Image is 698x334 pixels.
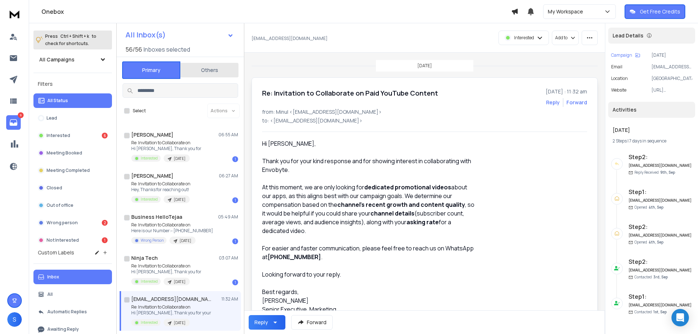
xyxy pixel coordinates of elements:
p: Out of office [47,202,73,208]
button: Primary [122,61,180,79]
button: All Inbox(s) [120,28,240,42]
div: For easier and faster communication, please feel free to reach us on WhatsApp at . [262,244,474,261]
h6: Step 2 : [629,153,692,161]
a: 9 [6,115,21,130]
p: Lead [47,115,57,121]
strong: dedicated promotional videos [364,183,451,191]
h3: Custom Labels [38,249,74,256]
img: logo [7,7,22,21]
p: Interested [514,35,534,41]
p: 03:07 AM [219,255,238,261]
p: [EMAIL_ADDRESS][DOMAIN_NAME] [651,64,692,70]
p: 9 [18,112,24,118]
button: Reply [546,99,560,106]
div: Open Intercom Messenger [671,309,689,326]
button: Out of office [33,198,112,213]
h1: Ninja Tech [131,254,158,262]
button: Automatic Replies [33,305,112,319]
p: All [47,291,53,297]
div: | [613,138,691,144]
p: Press to check for shortcuts. [45,33,96,47]
h6: [EMAIL_ADDRESS][DOMAIN_NAME] [629,267,692,273]
h1: Re: Invitation to Collaborate on Paid YouTube Content [262,88,438,98]
strong: [PHONE_NUMBER] [268,253,321,261]
span: S [7,312,22,327]
p: Interested [141,197,158,202]
h1: All Inbox(s) [125,31,166,39]
p: [DATE] [174,320,185,326]
button: Forward [291,315,333,330]
p: [GEOGRAPHIC_DATA] [651,76,692,81]
span: 7 days in sequence [629,138,666,144]
button: Reply [249,315,285,330]
p: Meeting Booked [47,150,82,156]
button: Get Free Credits [625,4,685,19]
button: Interested6 [33,128,112,143]
p: [DATE] : 11:32 am [546,88,587,95]
p: [DATE] [174,156,185,161]
p: Email [611,64,622,70]
h6: Step 1 : [629,292,692,301]
p: 11:32 AM [221,296,238,302]
button: Meeting Booked [33,146,112,160]
div: 2 [102,220,108,226]
h6: [EMAIL_ADDRESS][DOMAIN_NAME] [629,198,692,203]
p: [URL][DOMAIN_NAME] [651,87,692,93]
button: All Campaigns [33,52,112,67]
p: Interested [141,279,158,284]
h1: [DATE] [613,126,691,134]
p: Automatic Replies [47,309,87,315]
p: [DATE] [174,197,185,202]
p: Hi [PERSON_NAME], Thank you for [131,269,201,275]
p: [DATE] [174,279,185,285]
h1: Onebox [41,7,511,16]
div: 6 [102,133,108,138]
button: Not Interested1 [33,233,112,248]
p: Wrong Person [141,238,164,243]
p: All Status [47,98,68,104]
strong: channel details [370,209,414,217]
p: Interested [141,156,158,161]
p: Get Free Credits [640,8,680,15]
button: Others [180,62,238,78]
p: Contacted [634,274,668,280]
h1: All Campaigns [39,56,75,63]
p: 06:55 AM [218,132,238,138]
h6: Step 2 : [629,222,692,231]
p: to: <[EMAIL_ADDRESS][DOMAIN_NAME]> [262,117,587,124]
h6: Step 1 : [629,188,692,196]
div: 1 [232,279,238,285]
h3: Inboxes selected [144,45,190,54]
div: 1 [232,156,238,162]
div: At this moment, we are only looking for about our apps, as this aligns best with our campaign goa... [262,183,474,235]
button: Lead [33,111,112,125]
button: All [33,287,112,302]
div: 1 [232,238,238,244]
p: Add to [555,35,567,41]
h6: [EMAIL_ADDRESS][DOMAIN_NAME] [629,163,692,168]
button: Meeting Completed [33,163,112,178]
p: Hi [PERSON_NAME], Thank you for your [131,310,211,316]
h3: Filters [33,79,112,89]
span: 56 / 56 [125,45,142,54]
p: Re: Invitation to Collaborate on [131,140,201,146]
div: Forward [566,99,587,106]
label: Select [133,108,146,114]
h6: [EMAIL_ADDRESS][DOMAIN_NAME] [629,233,692,238]
p: My Workspace [548,8,586,15]
button: Campaign [611,52,640,58]
strong: channel’s recent growth and content quality [337,201,465,209]
p: Wrong person [47,220,78,226]
p: 06:27 AM [219,173,238,179]
span: 2 Steps [613,138,627,144]
p: [DATE] [417,63,432,69]
button: Inbox [33,270,112,284]
div: 1 [232,197,238,203]
div: Thank you for your kind response and for showing interest in collaborating with Envobyte. [262,157,474,174]
p: Contacted [634,309,667,315]
button: All Status [33,93,112,108]
h6: [EMAIL_ADDRESS][DOMAIN_NAME] [629,302,692,308]
p: Re: Invitation to Collaborate on [131,304,211,310]
button: Wrong person2 [33,216,112,230]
